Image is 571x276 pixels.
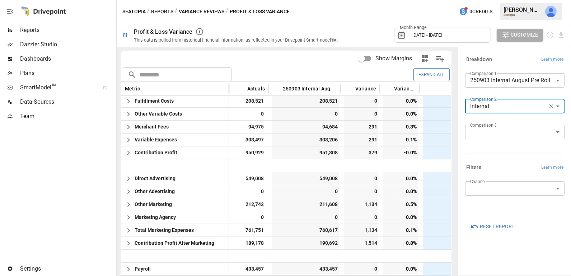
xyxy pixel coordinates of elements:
[383,198,418,211] span: 0.5%
[141,84,151,94] button: Sort
[541,1,561,22] button: Julie Wilton
[423,108,490,120] span: 0
[541,164,563,171] span: Learn more
[175,7,177,16] div: /
[383,172,418,185] span: 0.0%
[470,96,497,102] label: Comparison 2
[432,51,448,67] button: Manage Columns
[272,172,339,185] span: 549,008
[470,178,486,184] label: Channel
[135,137,177,142] span: Variable Expenses
[412,32,442,38] span: [DATE] - [DATE]
[383,211,418,224] span: 0.0%
[233,224,265,237] span: 761,751
[423,211,490,224] span: 0
[272,211,339,224] span: 0
[423,95,490,107] span: 208,521
[504,6,541,13] div: [PERSON_NAME]
[20,55,115,63] span: Dashboards
[423,237,490,249] span: 189,178
[135,150,177,155] span: Contribution Profit
[272,84,282,94] button: Sort
[233,198,265,211] span: 212,742
[20,69,115,78] span: Plans
[383,84,393,94] button: Sort
[344,134,378,146] span: 291
[135,214,176,220] span: Marketing Agency
[545,6,557,17] img: Julie Wilton
[272,263,339,275] span: 433,457
[383,237,418,249] span: -0.8%
[423,198,490,211] span: 212,742
[135,176,175,181] span: Direct Advertising
[398,24,429,31] label: Month Range
[135,188,175,194] span: Other Advertising
[233,134,265,146] span: 303,497
[272,121,339,133] span: 94,684
[383,108,418,120] span: 0.0%
[423,224,490,237] span: 761,751
[233,108,265,120] span: 0
[233,95,265,107] span: 208,521
[344,121,378,133] span: 291
[344,237,378,249] span: 1,514
[125,86,140,91] span: Metric
[233,185,265,198] span: 0
[383,224,418,237] span: 0.1%
[135,201,172,207] span: Other Marketing
[423,172,490,185] span: 549,008
[504,13,541,17] div: Seatopia
[247,86,265,91] span: Actuals
[20,112,115,121] span: Team
[135,266,151,272] span: Payroll
[20,40,115,49] span: Dazzler Studio
[272,237,339,249] span: 190,692
[233,172,265,185] span: 549,008
[383,263,418,275] span: 0.0%
[20,98,115,106] span: Data Sources
[423,121,490,133] span: 94,975
[151,7,173,16] button: Reports
[233,237,265,249] span: 189,178
[233,121,265,133] span: 94,975
[135,240,214,246] span: Contribution Profit After Marketing
[383,121,418,133] span: 0.3%
[237,84,247,94] button: Sort
[394,86,416,91] span: Variance %
[233,146,265,159] span: 950,929
[20,83,95,92] span: SmartModel
[480,222,514,231] span: Reset Report
[383,95,418,107] span: 0.0%
[497,29,543,42] button: Customize
[469,7,492,16] span: 0 Credits
[134,28,192,35] div: Profit & Loss Variance
[179,7,224,16] button: Variance Reviews
[122,32,128,38] div: 🗓
[465,99,560,113] div: Internal
[122,7,146,16] button: Seatopia
[344,172,378,185] span: 0
[272,185,339,198] span: 0
[466,56,492,64] h6: Breakdown
[423,185,490,198] span: 0
[383,146,418,159] span: -0.0%
[272,134,339,146] span: 303,206
[272,95,339,107] span: 208,521
[344,146,378,159] span: 379
[355,86,376,91] span: Variance
[135,227,194,233] span: Total Marketing Expenses
[272,108,339,120] span: 0
[465,220,519,233] button: Reset Report
[226,7,228,16] div: /
[20,26,115,34] span: Reports
[546,31,554,39] button: Schedule report
[345,84,355,94] button: Sort
[272,198,339,211] span: 211,608
[413,68,450,81] button: Expand All
[383,134,418,146] span: 0.1%
[344,211,378,224] span: 0
[283,86,337,91] span: 250903 Internal August Pre Roll
[233,211,265,224] span: 0
[344,263,378,275] span: 0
